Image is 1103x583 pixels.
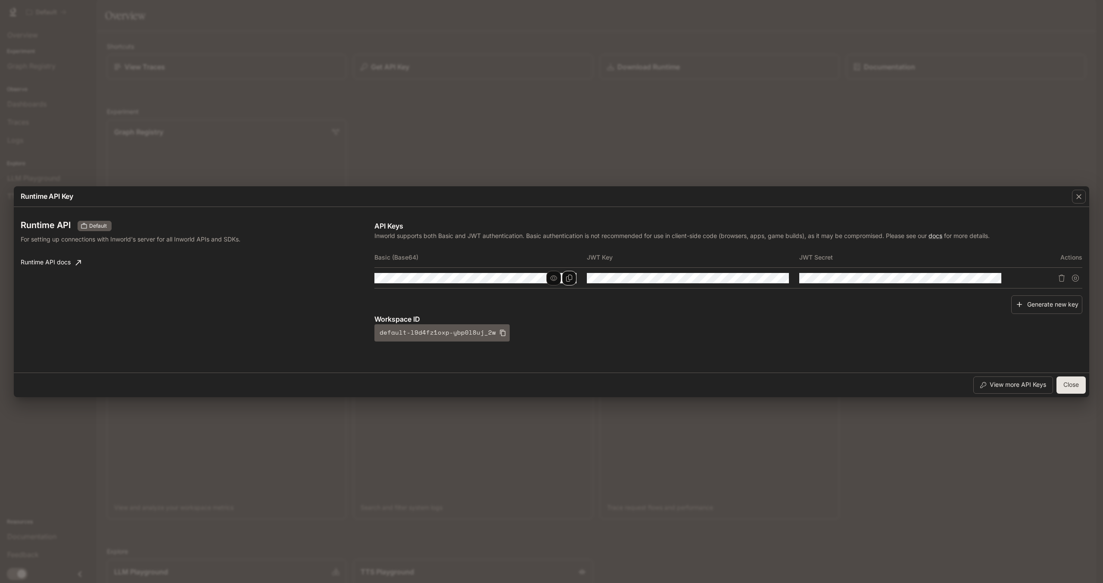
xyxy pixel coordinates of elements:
[374,247,587,268] th: Basic (Base64)
[21,221,71,229] h3: Runtime API
[799,247,1012,268] th: JWT Secret
[374,314,1082,324] p: Workspace ID
[1056,376,1086,394] button: Close
[1011,295,1082,314] button: Generate new key
[78,221,112,231] div: These keys will apply to your current workspace only
[929,232,942,239] a: docs
[21,235,281,244] p: For setting up connections with Inworld's server for all Inworld APIs and SDKs.
[374,231,1082,240] p: Inworld supports both Basic and JWT authentication. Basic authentication is not recommended for u...
[973,376,1053,394] button: View more API Keys
[86,222,110,230] span: Default
[374,221,1082,231] p: API Keys
[1055,271,1069,285] button: Delete API key
[17,254,84,271] a: Runtime API docs
[1012,247,1082,268] th: Actions
[21,191,73,201] p: Runtime API Key
[562,271,576,285] button: Copy Basic (Base64)
[587,247,799,268] th: JWT Key
[1069,271,1082,285] button: Suspend API key
[374,324,510,342] button: default-l9d4fz1oxp-ybp0l8uj_2w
